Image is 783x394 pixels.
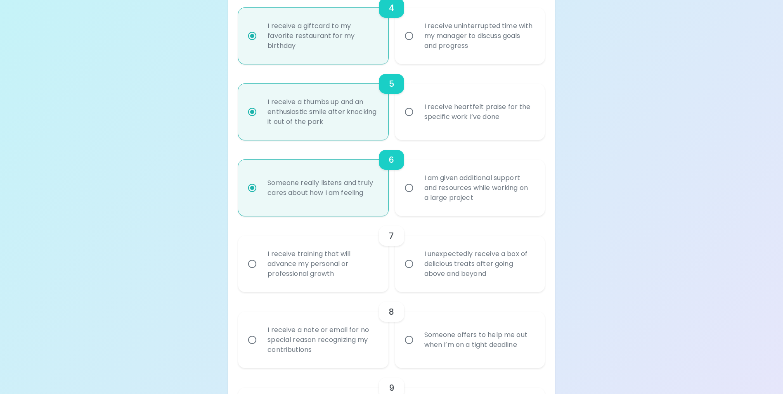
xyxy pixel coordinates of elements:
[389,1,394,14] h6: 4
[418,320,540,360] div: Someone offers to help me out when I’m on a tight deadline
[238,292,544,368] div: choice-group-check
[418,163,540,213] div: I am given additional support and resources while working on a large project
[418,11,540,61] div: I receive uninterrupted time with my manager to discuss goals and progress
[418,92,540,132] div: I receive heartfelt praise for the specific work I’ve done
[389,153,394,166] h6: 6
[238,216,544,292] div: choice-group-check
[418,239,540,289] div: I unexpectedly receive a box of delicious treats after going above and beyond
[389,229,394,242] h6: 7
[261,239,383,289] div: I receive training that will advance my personal or professional growth
[261,87,383,137] div: I receive a thumbs up and an enthusiastic smile after knocking it out of the park
[261,315,383,365] div: I receive a note or email for no special reason recognizing my contributions
[389,305,394,318] h6: 8
[261,11,383,61] div: I receive a giftcard to my favorite restaurant for my birthday
[238,64,544,140] div: choice-group-check
[261,168,383,208] div: Someone really listens and truly cares about how I am feeling
[389,77,394,90] h6: 5
[238,140,544,216] div: choice-group-check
